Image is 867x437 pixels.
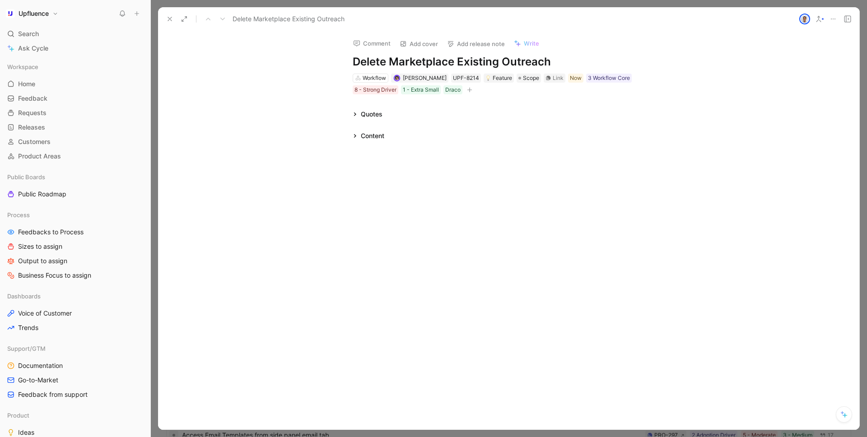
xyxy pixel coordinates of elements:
a: Voice of Customer [4,307,147,320]
span: Trends [18,323,38,332]
div: Search [4,27,147,41]
span: Delete Marketplace Existing Outreach [233,14,345,24]
span: Requests [18,108,47,117]
a: Feedbacks to Process [4,225,147,239]
h1: Delete Marketplace Existing Outreach [353,55,665,69]
a: Documentation [4,359,147,372]
span: Write [524,39,539,47]
span: Releases [18,123,45,132]
span: Public Boards [7,172,45,181]
button: Comment [349,37,395,50]
span: Process [7,210,30,219]
a: Output to assign [4,254,147,268]
div: 8 - Strong Driver [354,85,396,94]
img: 💡 [485,75,491,81]
span: Workspace [7,62,38,71]
div: 1 - Extra Small [403,85,439,94]
span: Home [18,79,35,88]
a: Sizes to assign [4,240,147,253]
a: Feedback from support [4,388,147,401]
div: Scope [517,74,541,83]
div: Now [570,74,582,83]
img: avatar [800,14,809,23]
span: Output to assign [18,256,67,265]
div: Draco [445,85,461,94]
div: Public BoardsPublic Roadmap [4,170,147,201]
button: Write [510,37,543,50]
img: avatar [395,76,400,81]
span: Feedbacks to Process [18,228,84,237]
button: UpfluenceUpfluence [4,7,61,20]
div: Support/GTM [4,342,147,355]
a: Customers [4,135,147,149]
a: Feedback [4,92,147,105]
div: Content [349,130,388,141]
div: Quotes [349,109,386,120]
div: 💡Feature [484,74,514,83]
span: Support/GTM [7,344,46,353]
div: Dashboards [4,289,147,303]
h1: Upfluence [19,9,49,18]
span: Sizes to assign [18,242,62,251]
span: Public Roadmap [18,190,66,199]
span: Ideas [18,428,34,437]
span: Product Areas [18,152,61,161]
span: Customers [18,137,51,146]
span: Go-to-Market [18,376,58,385]
a: Go-to-Market [4,373,147,387]
div: Link [553,74,564,83]
a: Requests [4,106,147,120]
a: Business Focus to assign [4,269,147,282]
div: Content [361,130,384,141]
button: Add cover [396,37,442,50]
span: Dashboards [7,292,41,301]
div: Product [4,409,147,422]
a: Product Areas [4,149,147,163]
span: Ask Cycle [18,43,48,54]
span: Scope [523,74,539,83]
div: DashboardsVoice of CustomerTrends [4,289,147,335]
div: Public Boards [4,170,147,184]
div: Quotes [361,109,382,120]
div: UPF-8214 [453,74,479,83]
img: Upfluence [6,9,15,18]
div: Feature [485,74,512,83]
span: [PERSON_NAME] [403,74,447,81]
div: ProcessFeedbacks to ProcessSizes to assignOutput to assignBusiness Focus to assign [4,208,147,282]
div: Support/GTMDocumentationGo-to-MarketFeedback from support [4,342,147,401]
span: Business Focus to assign [18,271,91,280]
a: Ask Cycle [4,42,147,55]
span: Search [18,28,39,39]
span: Documentation [18,361,63,370]
div: 3 Workflow Core [588,74,630,83]
div: Workspace [4,60,147,74]
a: Public Roadmap [4,187,147,201]
div: Process [4,208,147,222]
span: Feedback from support [18,390,88,399]
span: Product [7,411,29,420]
a: Releases [4,121,147,134]
span: Feedback [18,94,47,103]
span: Voice of Customer [18,309,72,318]
a: Home [4,77,147,91]
div: Workflow [363,74,386,83]
a: Trends [4,321,147,335]
button: Add release note [443,37,509,50]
